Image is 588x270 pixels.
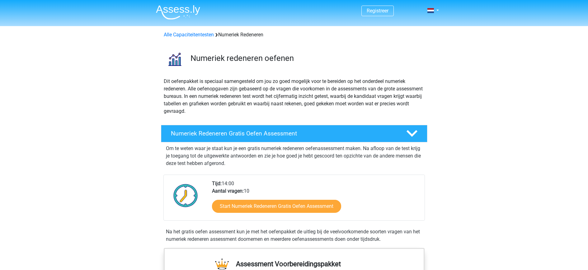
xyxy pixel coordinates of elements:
[171,130,396,137] h4: Numeriek Redeneren Gratis Oefen Assessment
[161,46,188,72] img: numeriek redeneren
[207,180,424,220] div: 14:00 10
[212,181,222,186] b: Tijd:
[212,200,341,213] a: Start Numeriek Redeneren Gratis Oefen Assessment
[158,125,430,142] a: Numeriek Redeneren Gratis Oefen Assessment
[164,78,425,115] p: Dit oefenpakket is speciaal samengesteld om jou zo goed mogelijk voor te bereiden op het onderdee...
[164,32,214,38] a: Alle Capaciteitentesten
[191,53,422,63] h3: Numeriek redeneren oefenen
[166,145,422,167] p: Om te weten waar je staat kun je een gratis numeriek redeneren oefenassessment maken. Na afloop v...
[170,180,201,211] img: Klok
[367,8,388,14] a: Registreer
[163,228,425,243] div: Na het gratis oefen assessment kun je met het oefenpakket de uitleg bij de veelvoorkomende soorte...
[212,188,244,194] b: Aantal vragen:
[156,5,200,20] img: Assessly
[161,31,427,39] div: Numeriek Redeneren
